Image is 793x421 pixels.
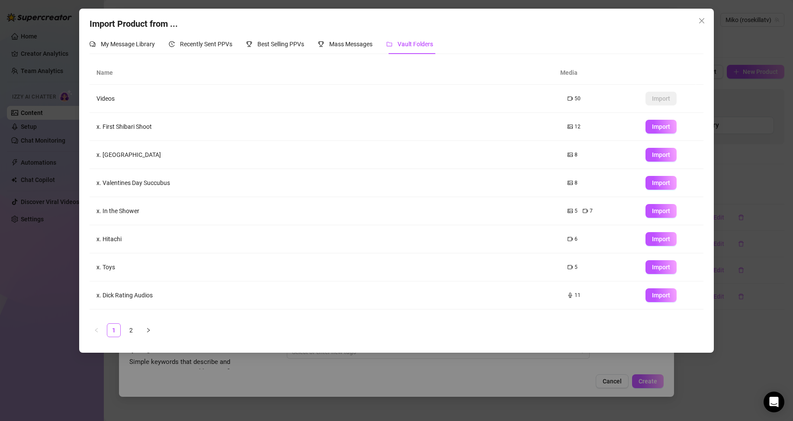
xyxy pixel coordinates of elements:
[645,148,677,162] button: Import
[90,225,560,253] td: x. Hitachi
[90,113,560,141] td: x. First Shibari Shoot
[645,260,677,274] button: Import
[90,281,560,309] td: x. Dick Rating Audios
[590,207,593,215] span: 7
[553,61,631,85] th: Media
[575,151,578,159] span: 8
[90,309,560,338] td: x. Machine
[107,323,121,337] li: 1
[568,265,573,270] span: video-camera
[652,207,670,214] span: Import
[169,41,175,47] span: history
[645,288,677,302] button: Import
[318,41,324,47] span: trophy
[575,179,578,187] span: 8
[645,92,677,105] button: Import
[246,41,252,47] span: trophy
[90,323,103,337] li: Previous Page
[645,176,677,190] button: Import
[568,152,573,157] span: picture
[575,123,581,131] span: 12
[329,41,372,48] span: Mass Messages
[101,41,155,48] span: My Message Library
[90,85,560,113] td: Videos
[645,204,677,218] button: Import
[90,197,560,225] td: x. In the Shower
[575,207,578,215] span: 5
[645,120,677,134] button: Import
[575,263,578,271] span: 5
[257,41,304,48] span: Best Selling PPVs
[90,253,560,281] td: x. Toys
[695,17,709,24] span: Close
[90,41,96,47] span: comment
[652,292,670,299] span: Import
[583,208,588,214] span: video-camera
[568,180,573,185] span: picture
[90,61,553,85] th: Name
[124,323,138,337] li: 2
[180,41,232,48] span: Recently Sent PPVs
[652,236,670,242] span: Import
[107,324,120,337] a: 1
[575,291,581,300] span: 11
[645,232,677,246] button: Import
[764,392,784,412] div: Open Intercom Messenger
[652,179,670,186] span: Import
[575,95,581,103] span: 50
[568,293,573,298] span: audio
[141,323,155,337] li: Next Page
[652,123,670,130] span: Import
[90,169,560,197] td: x. Valentines Day Succubus
[652,264,670,271] span: Import
[90,19,178,29] span: Import Product from ...
[125,324,138,337] a: 2
[652,151,670,158] span: Import
[90,141,560,169] td: x. [GEOGRAPHIC_DATA]
[94,328,99,333] span: left
[141,323,155,337] button: right
[568,96,573,101] span: video-camera
[568,236,573,242] span: video-camera
[568,124,573,129] span: picture
[90,323,103,337] button: left
[575,235,578,243] span: 6
[698,17,705,24] span: close
[146,328,151,333] span: right
[398,41,433,48] span: Vault Folders
[386,41,392,47] span: folder
[568,208,573,214] span: picture
[695,14,709,28] button: Close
